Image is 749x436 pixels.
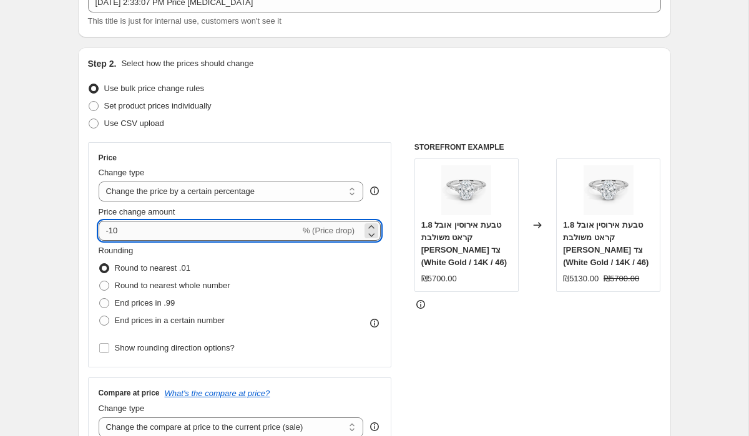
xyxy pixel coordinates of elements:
[104,84,204,93] span: Use bulk price change rules
[414,142,661,152] h6: STOREFRONT EXAMPLE
[115,298,175,308] span: End prices in .99
[99,153,117,163] h3: Price
[604,273,639,285] strike: ₪5700.00
[88,16,281,26] span: This title is just for internal use, customers won't see it
[115,343,235,352] span: Show rounding direction options?
[368,420,381,433] div: help
[115,281,230,290] span: Round to nearest whole number
[421,273,457,285] div: ₪5700.00
[99,207,175,216] span: Price change amount
[441,165,491,215] img: IMG_3062_80x.webp
[563,273,599,285] div: ₪5130.00
[104,101,212,110] span: Set product prices individually
[115,263,190,273] span: Round to nearest .01
[99,221,300,241] input: -15
[99,388,160,398] h3: Compare at price
[99,404,145,413] span: Change type
[421,220,507,267] span: טבעת אירוסין אובל 1.8 קראט משולבת [PERSON_NAME] צד (White Gold / 14K / 46)
[88,57,117,70] h2: Step 2.
[165,389,270,398] button: What's the compare at price?
[303,226,355,235] span: % (Price drop)
[115,316,225,325] span: End prices in a certain number
[368,185,381,197] div: help
[99,168,145,177] span: Change type
[99,246,134,255] span: Rounding
[584,165,634,215] img: IMG_3062_80x.webp
[104,119,164,128] span: Use CSV upload
[563,220,649,267] span: טבעת אירוסין אובל 1.8 קראט משולבת [PERSON_NAME] צד (White Gold / 14K / 46)
[121,57,253,70] p: Select how the prices should change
